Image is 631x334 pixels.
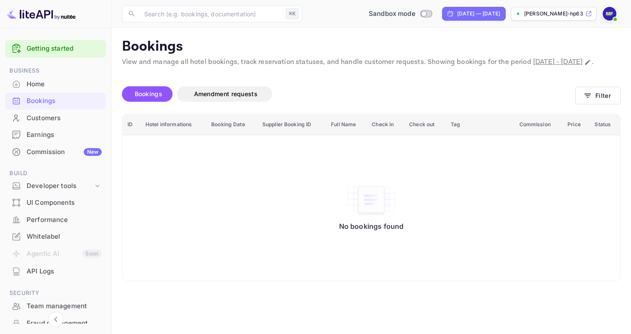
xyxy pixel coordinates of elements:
div: Performance [27,215,102,225]
p: [PERSON_NAME]-hp638... [524,10,584,18]
th: Hotel informations [140,114,206,135]
a: UI Components [5,194,106,210]
a: Customers [5,110,106,126]
a: Performance [5,212,106,228]
div: Customers [5,110,106,127]
div: API Logs [27,267,102,276]
div: [DATE] — [DATE] [457,10,500,18]
div: ⌘K [286,8,299,19]
img: Michele Ferreira [603,7,616,21]
a: Whitelabel [5,228,106,244]
p: No bookings found [339,222,404,231]
th: Booking Date [206,114,257,135]
div: Home [5,76,106,93]
a: Fraud management [5,315,106,331]
div: Getting started [5,40,106,58]
span: Business [5,66,106,76]
div: account-settings tabs [122,86,575,102]
div: Bookings [27,96,102,106]
img: LiteAPI logo [7,7,76,21]
div: API Logs [5,263,106,280]
th: Supplier Booking ID [257,114,326,135]
span: Amendment requests [194,90,258,97]
th: Tag [446,114,514,135]
p: View and manage all hotel bookings, track reservation statuses, and handle customer requests. Sho... [122,57,621,67]
div: Home [27,79,102,89]
div: UI Components [27,198,102,208]
div: Customers [27,113,102,123]
a: Team management [5,298,106,314]
div: Whitelabel [27,232,102,242]
span: [DATE] - [DATE] [533,58,582,67]
div: Performance [5,212,106,228]
div: Developer tools [27,181,93,191]
span: Security [5,288,106,298]
a: Bookings [5,93,106,109]
table: booking table [122,114,620,281]
img: No bookings found [346,182,397,218]
div: Fraud management [27,319,102,328]
div: Switch to Production mode [365,9,435,19]
div: New [84,148,102,156]
div: Fraud management [5,315,106,332]
a: Earnings [5,127,106,143]
span: Build [5,169,106,178]
th: Price [562,114,589,135]
th: Full Name [326,114,367,135]
input: Search (e.g. bookings, documentation) [139,5,282,22]
div: Commission [27,147,102,157]
p: Bookings [122,38,621,55]
th: Commission [514,114,563,135]
a: API Logs [5,263,106,279]
th: Check out [404,114,445,135]
button: Filter [575,87,621,104]
a: Home [5,76,106,92]
div: Earnings [27,130,102,140]
button: Collapse navigation [48,312,64,327]
span: Bookings [135,90,162,97]
th: ID [122,114,140,135]
a: CommissionNew [5,144,106,160]
div: Earnings [5,127,106,143]
span: Sandbox mode [369,9,416,19]
a: Getting started [27,44,102,54]
div: Team management [27,301,102,311]
button: Change date range [583,58,592,67]
th: Check in [367,114,404,135]
th: Status [589,114,620,135]
div: Whitelabel [5,228,106,245]
div: Developer tools [5,179,106,194]
div: UI Components [5,194,106,211]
